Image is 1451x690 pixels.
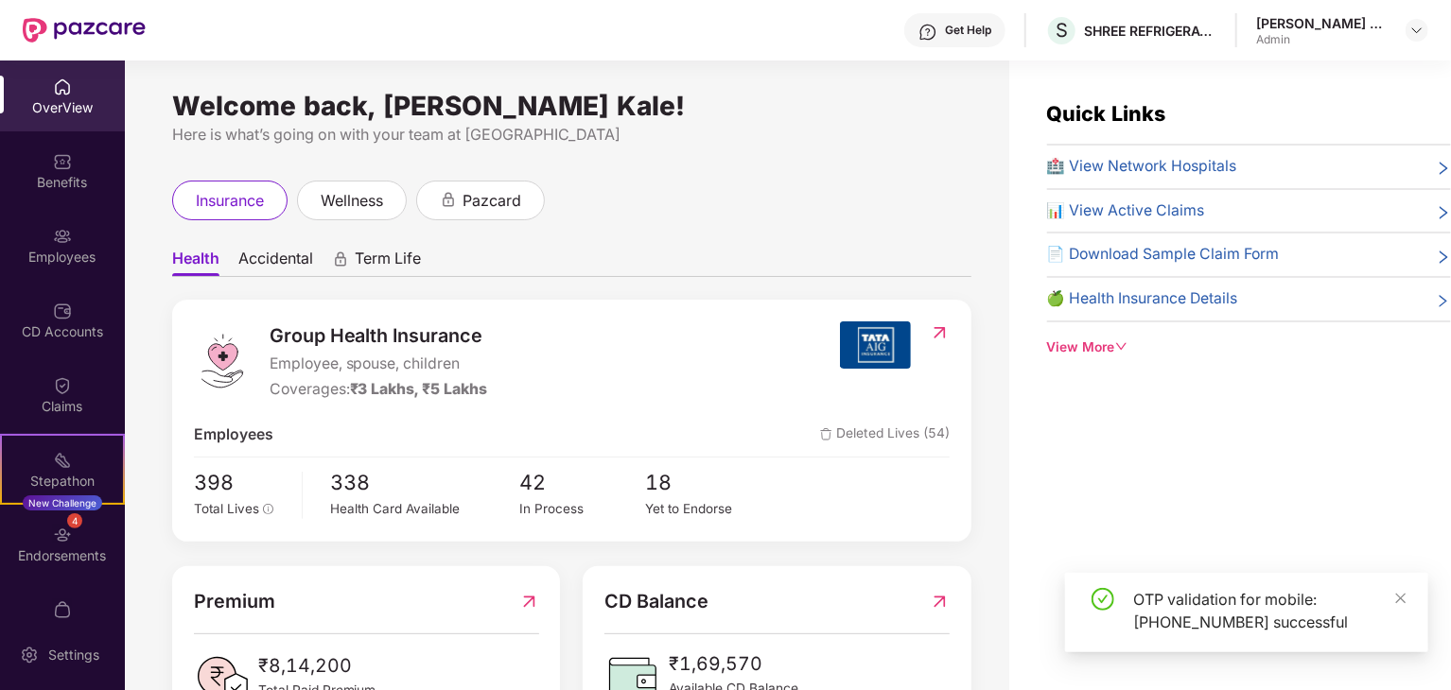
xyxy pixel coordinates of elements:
[1436,247,1451,267] span: right
[1084,22,1216,40] div: SHREE REFRIGERATIONS LIMITED
[194,587,275,616] span: Premium
[23,18,146,43] img: New Pazcare Logo
[519,587,539,616] img: RedirectIcon
[1047,287,1238,311] span: 🍏 Health Insurance Details
[519,467,645,499] span: 42
[350,380,488,398] span: ₹3 Lakhs, ₹5 Lakhs
[2,472,123,491] div: Stepathon
[1394,592,1407,605] span: close
[53,78,72,96] img: svg+xml;base64,PHN2ZyBpZD0iSG9tZSIgeG1sbnM9Imh0dHA6Ly93d3cudzMub3JnLzIwMDAvc3ZnIiB3aWR0aD0iMjAiIG...
[604,587,708,616] span: CD Balance
[172,249,219,276] span: Health
[331,467,520,499] span: 338
[270,378,488,402] div: Coverages:
[53,302,72,320] img: svg+xml;base64,PHN2ZyBpZD0iQ0RfQWNjb3VudHMiIGRhdGEtbmFtZT0iQ0QgQWNjb3VudHMiIHhtbG5zPSJodHRwOi8vd3...
[53,227,72,246] img: svg+xml;base64,PHN2ZyBpZD0iRW1wbG95ZWVzIiB4bWxucz0iaHR0cDovL3d3dy53My5vcmcvMjAwMC9zdmciIHdpZHRoPS...
[930,587,950,616] img: RedirectIcon
[270,353,488,376] span: Employee, spouse, children
[172,123,971,147] div: Here is what’s going on with your team at [GEOGRAPHIC_DATA]
[172,98,971,113] div: Welcome back, [PERSON_NAME] Kale!
[194,423,273,447] span: Employees
[238,249,313,276] span: Accidental
[1256,32,1389,47] div: Admin
[194,333,251,389] img: logo
[1409,23,1425,38] img: svg+xml;base64,PHN2ZyBpZD0iRHJvcGRvd24tMzJ4MzIiIHhtbG5zPSJodHRwOi8vd3d3LnczLm9yZy8yMDAwL3N2ZyIgd2...
[1092,588,1114,611] span: check-circle
[1436,203,1451,223] span: right
[332,250,349,267] div: animation
[519,499,645,519] div: In Process
[669,649,798,679] span: ₹1,69,570
[53,600,72,619] img: svg+xml;base64,PHN2ZyBpZD0iTXlfT3JkZXJzIiBkYXRhLW5hbWU9Ik15IE9yZGVycyIgeG1sbnM9Imh0dHA6Ly93d3cudz...
[1047,101,1166,126] span: Quick Links
[53,451,72,470] img: svg+xml;base64,PHN2ZyB4bWxucz0iaHR0cDovL3d3dy53My5vcmcvMjAwMC9zdmciIHdpZHRoPSIyMSIgaGVpZ2h0PSIyMC...
[1436,159,1451,179] span: right
[1133,588,1406,633] div: OTP validation for mobile: [PHONE_NUMBER] successful
[321,189,383,213] span: wellness
[23,495,102,510] div: New Challenge
[1047,155,1237,179] span: 🏥 View Network Hospitals
[1056,19,1068,42] span: S
[196,189,264,213] span: insurance
[930,323,950,342] img: RedirectIcon
[1256,14,1389,32] div: [PERSON_NAME] Kale
[1115,340,1128,354] span: down
[1047,199,1205,223] span: 📊 View Active Claims
[331,499,520,519] div: Health Card Available
[840,321,911,369] img: insurerIcon
[67,513,82,528] div: 4
[194,501,259,516] span: Total Lives
[53,152,72,171] img: svg+xml;base64,PHN2ZyBpZD0iQmVuZWZpdHMiIHhtbG5zPSJodHRwOi8vd3d3LnczLm9yZy8yMDAwL3N2ZyIgd2lkdGg9Ij...
[1436,291,1451,311] span: right
[270,321,488,351] span: Group Health Insurance
[53,526,72,544] img: svg+xml;base64,PHN2ZyBpZD0iRW5kb3JzZW1lbnRzIiB4bWxucz0iaHR0cDovL3d3dy53My5vcmcvMjAwMC9zdmciIHdpZH...
[258,651,376,681] span: ₹8,14,200
[1047,243,1280,267] span: 📄 Download Sample Claim Form
[440,191,457,208] div: animation
[945,23,991,38] div: Get Help
[463,189,521,213] span: pazcard
[820,428,832,440] img: deleteIcon
[53,376,72,395] img: svg+xml;base64,PHN2ZyBpZD0iQ2xhaW0iIHhtbG5zPSJodHRwOi8vd3d3LnczLm9yZy8yMDAwL3N2ZyIgd2lkdGg9IjIwIi...
[263,504,274,515] span: info-circle
[820,423,950,447] span: Deleted Lives (54)
[20,646,39,664] img: svg+xml;base64,PHN2ZyBpZD0iU2V0dGluZy0yMHgyMCIgeG1sbnM9Imh0dHA6Ly93d3cudzMub3JnLzIwMDAvc3ZnIiB3aW...
[646,499,772,519] div: Yet to Endorse
[646,467,772,499] span: 18
[43,646,105,664] div: Settings
[194,467,288,499] span: 398
[355,249,421,276] span: Term Life
[918,23,937,42] img: svg+xml;base64,PHN2ZyBpZD0iSGVscC0zMngzMiIgeG1sbnM9Imh0dHA6Ly93d3cudzMub3JnLzIwMDAvc3ZnIiB3aWR0aD...
[1047,337,1451,358] div: View More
